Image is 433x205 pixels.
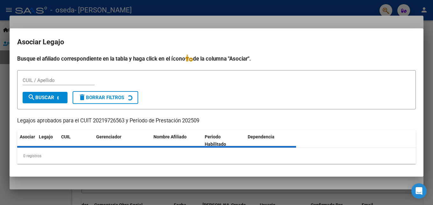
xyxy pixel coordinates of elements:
datatable-header-cell: Dependencia [245,130,296,151]
button: Buscar [23,92,67,103]
span: Legajo [39,134,53,139]
p: Legajos aprobados para el CUIT 20219726563 y Período de Prestación 202509 [17,117,416,125]
span: Gerenciador [96,134,121,139]
mat-icon: search [28,93,35,101]
span: Asociar [20,134,35,139]
span: Buscar [28,95,54,100]
h4: Busque el afiliado correspondiente en la tabla y haga click en el ícono de la columna "Asociar". [17,55,416,63]
span: Borrar Filtros [78,95,124,100]
span: Dependencia [248,134,274,139]
datatable-header-cell: Gerenciador [94,130,151,151]
span: Periodo Habilitado [205,134,226,147]
mat-icon: delete [78,93,86,101]
datatable-header-cell: Periodo Habilitado [202,130,245,151]
span: Nombre Afiliado [153,134,187,139]
span: CUIL [61,134,71,139]
datatable-header-cell: Nombre Afiliado [151,130,202,151]
h2: Asociar Legajo [17,36,416,48]
datatable-header-cell: Legajo [36,130,59,151]
datatable-header-cell: Asociar [17,130,36,151]
div: Open Intercom Messenger [411,183,427,199]
button: Borrar Filtros [73,91,138,104]
div: 0 registros [17,148,416,164]
datatable-header-cell: CUIL [59,130,94,151]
